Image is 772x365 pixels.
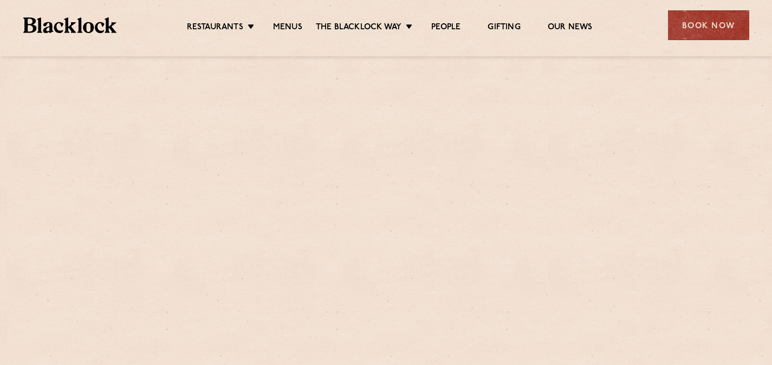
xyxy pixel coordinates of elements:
[431,22,460,34] a: People
[187,22,243,34] a: Restaurants
[273,22,302,34] a: Menus
[316,22,401,34] a: The Blacklock Way
[668,10,749,40] div: Book Now
[488,22,520,34] a: Gifting
[23,17,117,33] img: BL_Textured_Logo-footer-cropped.svg
[548,22,593,34] a: Our News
